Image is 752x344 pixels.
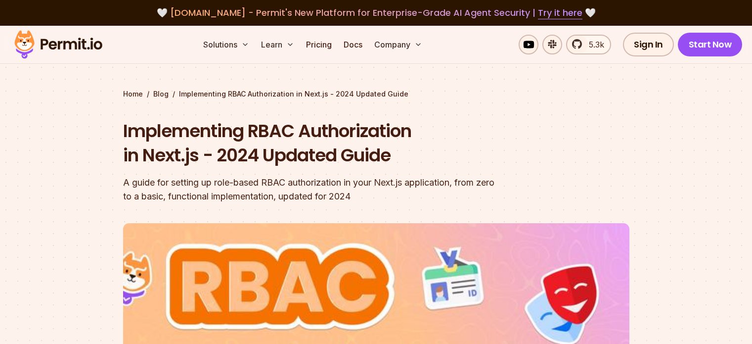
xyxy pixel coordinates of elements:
[257,35,298,54] button: Learn
[123,89,629,99] div: / /
[583,39,604,50] span: 5.3k
[566,35,611,54] a: 5.3k
[199,35,253,54] button: Solutions
[170,6,582,19] span: [DOMAIN_NAME] - Permit's New Platform for Enterprise-Grade AI Agent Security |
[678,33,743,56] a: Start Now
[123,119,503,168] h1: Implementing RBAC Authorization in Next.js - 2024 Updated Guide
[24,6,728,20] div: 🤍 🤍
[153,89,169,99] a: Blog
[538,6,582,19] a: Try it here
[340,35,366,54] a: Docs
[623,33,674,56] a: Sign In
[302,35,336,54] a: Pricing
[370,35,426,54] button: Company
[123,176,503,203] div: A guide for setting up role-based RBAC authorization in your Next.js application, from zero to a ...
[10,28,107,61] img: Permit logo
[123,89,143,99] a: Home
